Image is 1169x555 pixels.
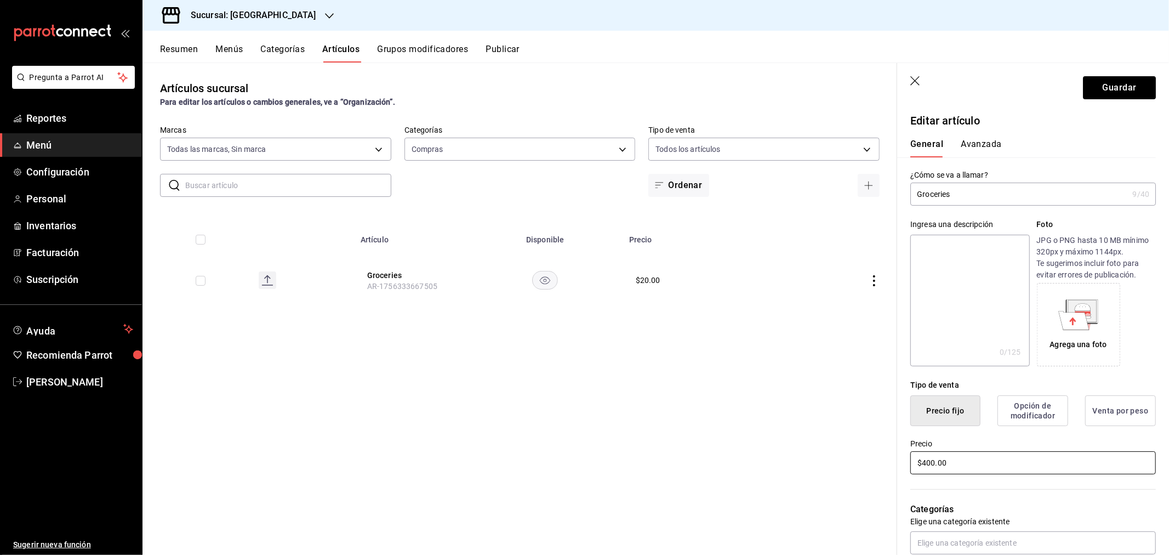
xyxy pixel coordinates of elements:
button: Resumen [160,44,198,63]
button: Artículos [322,44,360,63]
span: Todas las marcas, Sin marca [167,144,266,155]
span: Todos los artículos [655,144,721,155]
p: Elige una categoría existente [910,516,1156,527]
span: Menú [26,138,133,152]
input: $0.00 [910,451,1156,474]
div: Ingresa una descripción [910,219,1029,230]
input: Buscar artículo [185,174,391,196]
label: Precio [910,440,1156,448]
button: actions [869,275,880,286]
span: Pregunta a Parrot AI [30,72,118,83]
button: Grupos modificadores [377,44,468,63]
button: Venta por peso [1085,395,1156,426]
div: 9 /40 [1132,189,1149,200]
button: Avanzada [961,139,1002,157]
button: Publicar [486,44,520,63]
label: Marcas [160,127,391,134]
span: Configuración [26,165,133,179]
p: Categorías [910,503,1156,516]
span: [PERSON_NAME] [26,375,133,389]
span: Suscripción [26,272,133,287]
label: ¿Cómo se va a llamar? [910,172,1156,179]
span: Reportes [26,111,133,126]
strong: Para editar los artículos o cambios generales, ve a “Organización”. [160,98,395,106]
input: Elige una categoría existente [910,531,1156,554]
button: Ordenar [648,174,709,197]
span: Facturación [26,245,133,260]
a: Pregunta a Parrot AI [8,80,135,91]
div: Artículos sucursal [160,80,248,97]
span: Personal [26,191,133,206]
span: AR-1756333667505 [367,282,437,291]
label: Tipo de venta [648,127,880,134]
label: Categorías [404,127,636,134]
span: Recomienda Parrot [26,348,133,363]
div: navigation tabs [160,44,1169,63]
div: Agrega una foto [1040,286,1117,364]
div: 0 /125 [1000,347,1021,358]
button: Precio fijo [910,395,980,426]
button: General [910,139,943,157]
button: Pregunta a Parrot AI [12,66,135,89]
span: Sugerir nueva función [13,539,133,551]
button: Menús [215,44,243,63]
div: $ 20.00 [636,275,660,286]
div: Agrega una foto [1050,339,1107,350]
h3: Sucursal: [GEOGRAPHIC_DATA] [182,9,316,22]
th: Artículo [354,219,468,254]
button: Categorías [261,44,305,63]
button: availability-product [532,271,558,290]
p: Foto [1037,219,1156,230]
th: Precio [623,219,774,254]
button: Opción de modificador [997,395,1068,426]
div: navigation tabs [910,139,1143,157]
button: open_drawer_menu [121,29,129,37]
p: Editar artículo [910,112,1156,129]
span: Compras [412,144,443,155]
span: Inventarios [26,218,133,233]
p: JPG o PNG hasta 10 MB mínimo 320px y máximo 1144px. Te sugerimos incluir foto para evitar errores... [1037,235,1156,281]
div: Tipo de venta [910,380,1156,391]
button: Guardar [1083,76,1156,99]
span: Ayuda [26,322,119,336]
button: edit-product-location [367,270,455,281]
th: Disponible [468,219,623,254]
